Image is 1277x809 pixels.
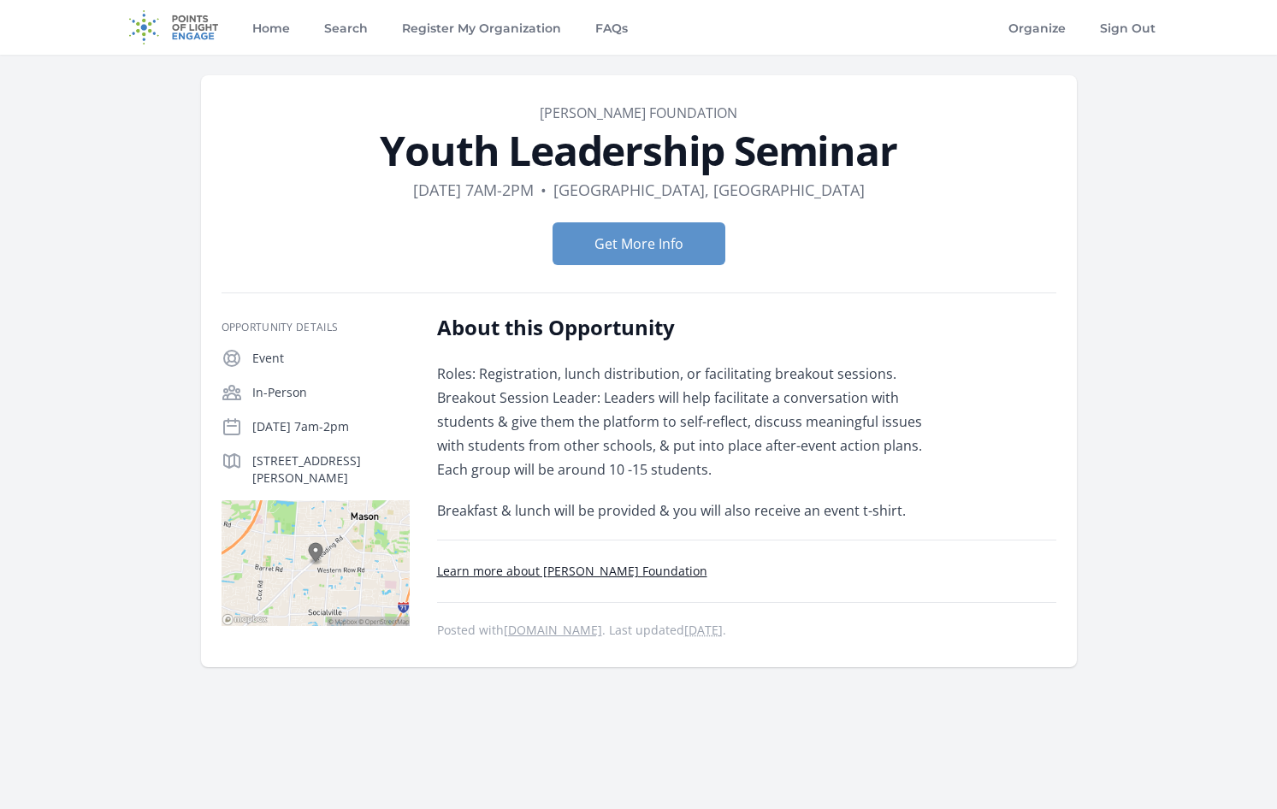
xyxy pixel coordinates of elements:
abbr: Wed, Aug 6, 2025 10:57 PM [684,622,723,638]
h3: Opportunity Details [222,321,410,334]
a: [PERSON_NAME] Foundation [540,103,737,122]
p: [STREET_ADDRESS][PERSON_NAME] [252,452,410,487]
a: Learn more about [PERSON_NAME] Foundation [437,563,707,579]
div: • [541,178,547,202]
h2: About this Opportunity [437,314,937,341]
p: In-Person [252,384,410,401]
dd: [DATE] 7am-2pm [413,178,534,202]
button: Get More Info [553,222,725,265]
a: [DOMAIN_NAME] [504,622,602,638]
img: Map [222,500,410,626]
p: Event [252,350,410,367]
dd: [GEOGRAPHIC_DATA], [GEOGRAPHIC_DATA] [553,178,865,202]
p: Roles: Registration, lunch distribution, or facilitating breakout sessions. Breakout Session Lead... [437,362,937,481]
h1: Youth Leadership Seminar [222,130,1056,171]
p: Breakfast & lunch will be provided & you will also receive an event t-shirt. [437,499,937,523]
p: [DATE] 7am-2pm [252,418,410,435]
p: Posted with . Last updated . [437,623,1056,637]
